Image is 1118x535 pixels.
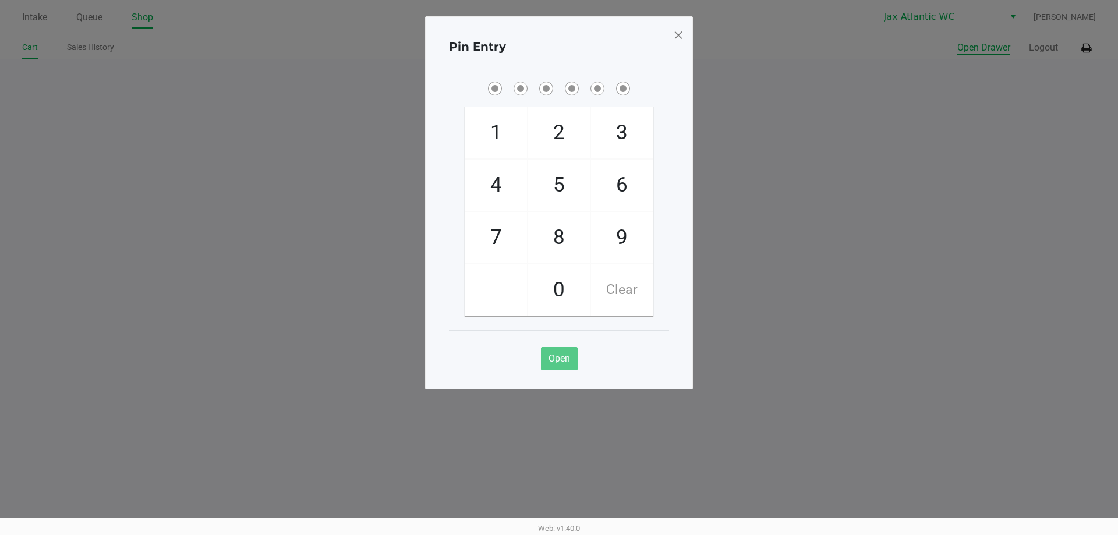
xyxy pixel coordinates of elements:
span: Web: v1.40.0 [538,524,580,533]
span: 2 [528,107,590,158]
span: 0 [528,264,590,316]
span: 9 [591,212,653,263]
span: 5 [528,160,590,211]
span: 8 [528,212,590,263]
span: 1 [465,107,527,158]
span: 7 [465,212,527,263]
span: 6 [591,160,653,211]
span: 3 [591,107,653,158]
span: 4 [465,160,527,211]
h4: Pin Entry [449,38,506,55]
span: Clear [591,264,653,316]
